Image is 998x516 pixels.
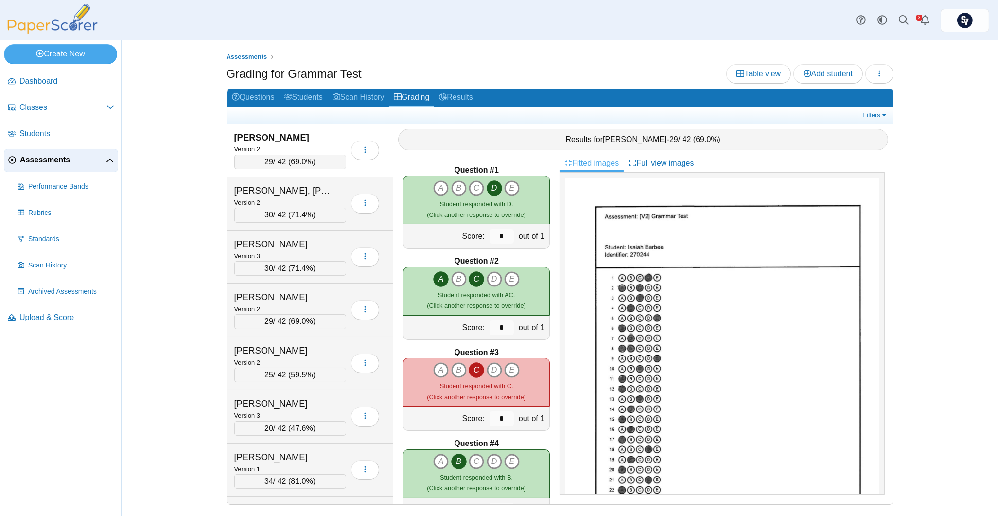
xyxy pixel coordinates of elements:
[504,180,520,196] i: E
[451,180,467,196] i: B
[291,158,313,166] span: 69.0%
[403,407,487,430] div: Score:
[234,412,260,419] small: Version 3
[603,135,667,143] span: [PERSON_NAME]
[4,70,118,93] a: Dashboard
[14,228,118,251] a: Standards
[451,271,467,287] i: B
[234,291,332,303] div: [PERSON_NAME]
[234,238,332,250] div: [PERSON_NAME]
[14,254,118,277] a: Scan History
[427,382,525,400] small: (Click another response to override)
[440,474,513,481] span: Student responded with B.
[4,4,101,34] img: PaperScorer
[454,347,499,358] b: Question #3
[234,305,260,313] small: Version 2
[560,155,624,172] a: Fitted images
[264,317,273,325] span: 29
[516,316,549,339] div: out of 1
[4,27,101,35] a: PaperScorer
[234,145,260,153] small: Version 2
[264,424,273,432] span: 20
[224,51,269,63] a: Assessments
[469,362,484,378] i: C
[28,234,114,244] span: Standards
[914,10,936,31] a: Alerts
[234,252,260,260] small: Version 3
[234,131,332,144] div: [PERSON_NAME]
[4,123,118,146] a: Students
[957,13,973,28] span: Chris Paolelli
[440,382,513,390] span: Student responded with C.
[234,397,332,410] div: [PERSON_NAME]
[291,371,313,379] span: 59.5%
[28,182,114,192] span: Performance Bands
[19,128,114,139] span: Students
[264,211,273,219] span: 30
[433,271,449,287] i: A
[227,53,267,60] span: Assessments
[234,261,346,276] div: / 42 ( )
[516,224,549,248] div: out of 1
[403,316,487,339] div: Score:
[28,261,114,270] span: Scan History
[328,89,389,107] a: Scan History
[4,149,118,172] a: Assessments
[454,256,499,267] b: Question #2
[14,201,118,225] a: Rubrics
[4,44,117,64] a: Create New
[234,314,346,329] div: / 42 ( )
[804,70,853,78] span: Add student
[234,465,260,473] small: Version 1
[434,89,477,107] a: Results
[280,89,328,107] a: Students
[433,454,449,469] i: A
[451,362,467,378] i: B
[487,454,502,469] i: D
[726,64,791,84] a: Table view
[264,477,273,485] span: 34
[669,135,678,143] span: 29
[234,155,346,169] div: / 42 ( )
[291,477,313,485] span: 81.0%
[28,287,114,297] span: Archived Assessments
[19,312,114,323] span: Upload & Score
[19,76,114,87] span: Dashboard
[234,421,346,436] div: / 42 ( )
[234,344,332,357] div: [PERSON_NAME]
[19,102,106,113] span: Classes
[28,208,114,218] span: Rubrics
[234,199,260,206] small: Version 2
[427,474,525,492] small: (Click another response to override)
[4,306,118,330] a: Upload & Score
[398,129,888,150] div: Results for - / 42 ( )
[403,224,487,248] div: Score:
[234,451,332,463] div: [PERSON_NAME]
[427,291,525,309] small: (Click another response to override)
[941,9,989,32] a: ps.PvyhDibHWFIxMkTk
[14,175,118,198] a: Performance Bands
[234,184,332,197] div: [PERSON_NAME], [PERSON_NAME]
[504,454,520,469] i: E
[469,454,484,469] i: C
[14,280,118,303] a: Archived Assessments
[291,211,313,219] span: 71.4%
[957,13,973,28] img: ps.PvyhDibHWFIxMkTk
[454,165,499,176] b: Question #1
[291,317,313,325] span: 69.0%
[234,359,260,366] small: Version 2
[264,371,273,379] span: 25
[427,200,525,218] small: (Click another response to override)
[264,264,273,272] span: 30
[438,291,515,299] span: Student responded with AC.
[736,70,781,78] span: Table view
[20,155,106,165] span: Assessments
[291,424,313,432] span: 47.6%
[624,155,699,172] a: Full view images
[291,264,313,272] span: 71.4%
[487,362,502,378] i: D
[4,96,118,120] a: Classes
[234,368,346,382] div: / 42 ( )
[451,454,467,469] i: B
[487,180,502,196] i: D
